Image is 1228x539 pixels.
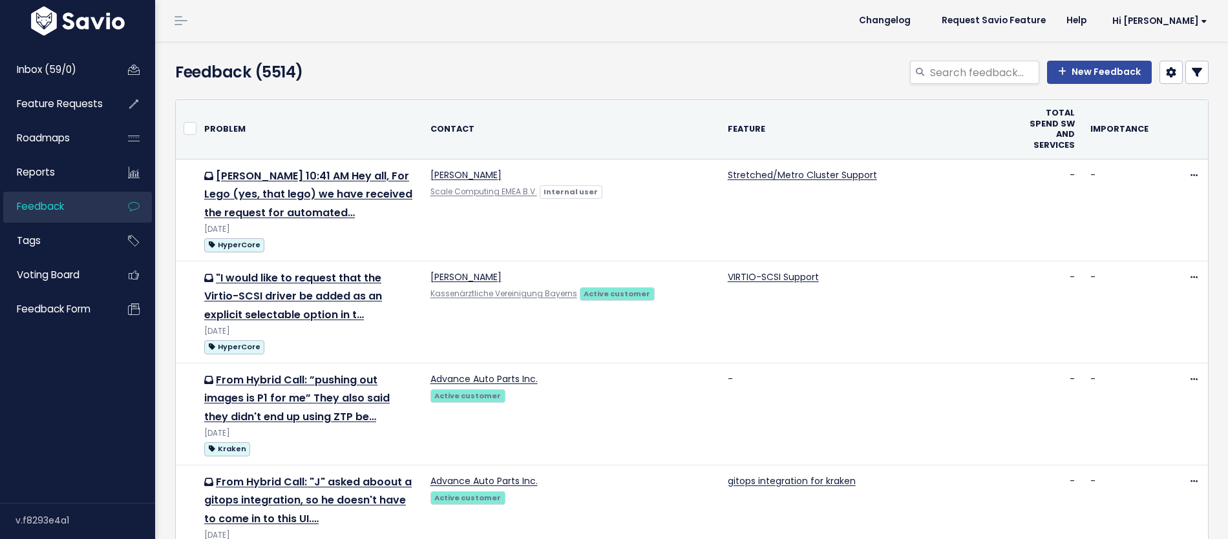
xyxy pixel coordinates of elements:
input: Search feedback... [929,61,1039,84]
a: [PERSON_NAME] 10:41 AM Hey all, For Lego (yes, that lego) we have received the request for automa... [204,168,412,221]
strong: Internal user [544,187,598,197]
a: Inbox (59/0) [3,55,107,85]
a: Feature Requests [3,89,107,119]
td: - [1014,159,1083,261]
a: Internal user [540,185,602,198]
a: From Hybrid Call: ”pushing out images is P1 for me” They also said they didn't end up using ZTP be… [204,372,390,425]
span: Reports [17,165,55,179]
span: Inbox (59/0) [17,63,76,76]
img: logo-white.9d6f32f41409.svg [28,6,128,36]
th: Problem [196,100,423,159]
a: Advance Auto Parts Inc. [430,372,538,385]
td: - [1014,261,1083,363]
span: Kraken [204,442,250,456]
span: Tags [17,234,41,247]
td: - [1083,261,1156,363]
td: - [1014,363,1083,465]
th: Contact [423,100,720,159]
a: From Hybrid Call: "J" asked aboout a gitops integration, so he doesn't have to come in to this UI.… [204,474,412,527]
td: - [1083,363,1156,465]
span: Feedback [17,199,64,213]
a: Active customer [580,287,655,300]
div: [DATE] [204,427,415,440]
th: Total Spend SW and Services [1014,100,1083,159]
span: HyperCore [204,340,264,354]
span: HyperCore [204,238,264,252]
a: Reports [3,158,107,187]
span: Voting Board [17,268,79,281]
a: Voting Board [3,260,107,290]
a: "I would like to request that the Virtio-SCSI driver be added as an explicit selectable option in t… [204,270,382,323]
div: [DATE] [204,325,415,338]
strong: Active customer [584,289,650,299]
a: Help [1056,11,1097,30]
span: Hi [PERSON_NAME] [1112,16,1207,26]
a: Stretched/Metro Cluster Support [728,168,877,181]
a: New Feedback [1047,61,1152,84]
a: Kraken [204,440,250,456]
span: Feature Requests [17,97,103,110]
a: Active customer [430,389,505,402]
div: v.f8293e4a1 [16,503,155,537]
a: Roadmaps [3,123,107,153]
a: Feedback [3,192,107,221]
a: [PERSON_NAME] [430,270,502,283]
a: Kassenärztliche Vereinigung Bayerns [430,289,577,299]
strong: Active customer [434,493,501,503]
a: gitops integration for kraken [728,474,856,487]
a: [PERSON_NAME] [430,168,502,181]
a: Active customer [430,491,505,503]
td: - [1083,159,1156,261]
a: Advance Auto Parts Inc. [430,474,538,487]
a: Feedback form [3,294,107,324]
a: HyperCore [204,236,264,252]
div: [DATE] [204,223,415,236]
span: Feedback form [17,302,90,316]
strong: Active customer [434,391,501,401]
td: - [720,363,1014,465]
a: HyperCore [204,338,264,354]
a: Tags [3,226,107,256]
span: Roadmaps [17,131,70,145]
a: Scale Computing EMEA B.V. [430,187,537,197]
a: Request Savio Feature [931,11,1056,30]
h4: Feedback (5514) [175,61,507,84]
span: Changelog [859,16,911,25]
th: Importance [1083,100,1156,159]
a: VIRTIO-SCSI Support [728,270,819,283]
th: Feature [720,100,1014,159]
a: Hi [PERSON_NAME] [1097,11,1218,31]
